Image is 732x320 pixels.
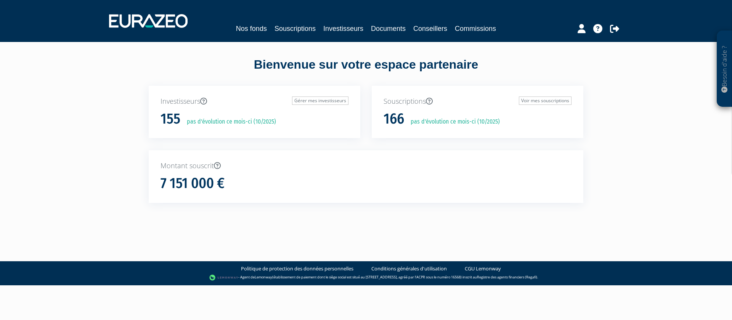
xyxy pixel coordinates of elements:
p: pas d'évolution ce mois-ci (10/2025) [181,117,276,126]
a: Nos fonds [236,23,267,34]
a: Voir mes souscriptions [519,96,571,105]
a: Lemonway [255,275,272,280]
img: 1732889491-logotype_eurazeo_blanc_rvb.png [109,14,188,28]
a: Investisseurs [323,23,363,34]
a: Gérer mes investisseurs [292,96,348,105]
p: Souscriptions [384,96,571,106]
p: Investisseurs [161,96,348,106]
img: logo-lemonway.png [209,274,239,281]
h1: 155 [161,111,180,127]
a: CGU Lemonway [465,265,501,272]
p: pas d'évolution ce mois-ci (10/2025) [405,117,500,126]
a: Documents [371,23,406,34]
p: Montant souscrit [161,161,571,171]
a: Politique de protection des données personnelles [241,265,353,272]
h1: 166 [384,111,404,127]
a: Commissions [455,23,496,34]
a: Souscriptions [274,23,316,34]
a: Conditions générales d'utilisation [371,265,447,272]
a: Registre des agents financiers (Regafi) [477,275,537,280]
h1: 7 151 000 € [161,175,225,191]
div: Bienvenue sur votre espace partenaire [143,56,589,86]
p: Besoin d'aide ? [720,35,729,103]
a: Conseillers [413,23,447,34]
div: - Agent de (établissement de paiement dont le siège social est situé au [STREET_ADDRESS], agréé p... [8,274,724,281]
